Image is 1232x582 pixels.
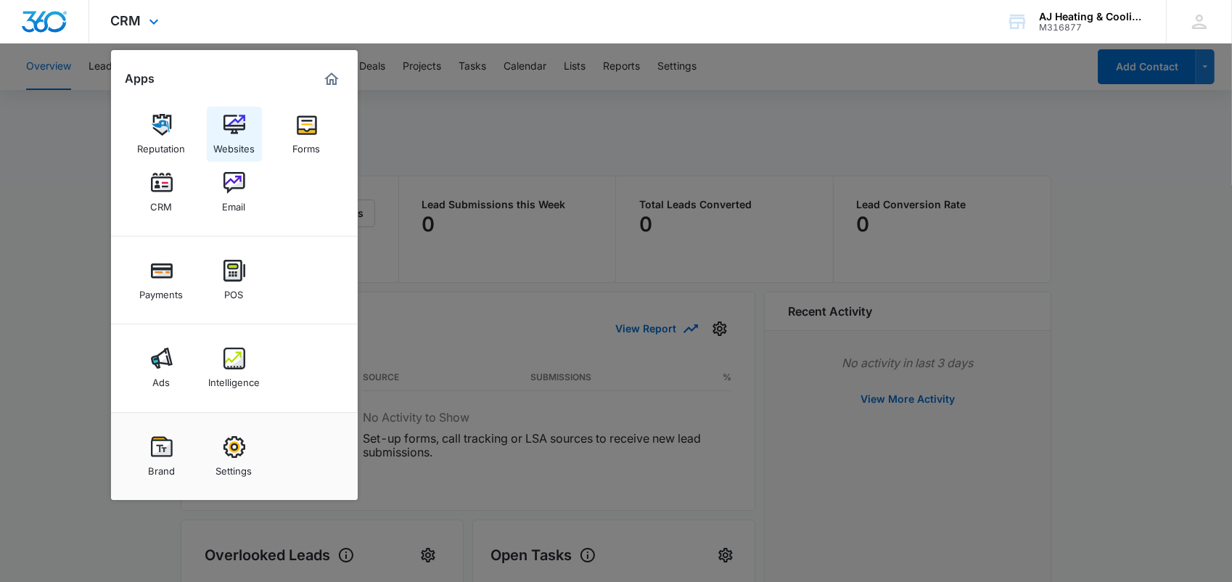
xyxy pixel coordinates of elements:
a: Reputation [134,107,189,162]
div: Payments [140,282,184,300]
div: CRM [151,194,173,213]
a: CRM [134,165,189,220]
div: Brand [148,458,175,477]
a: Payments [134,253,189,308]
a: Marketing 360® Dashboard [320,67,343,91]
span: CRM [111,13,141,28]
div: Websites [213,136,255,155]
div: Settings [216,458,252,477]
a: Brand [134,429,189,484]
a: Settings [207,429,262,484]
div: POS [225,282,244,300]
div: Forms [293,136,321,155]
a: POS [207,253,262,308]
h2: Apps [126,72,155,86]
a: Websites [207,107,262,162]
div: Reputation [138,136,186,155]
div: account id [1039,22,1145,33]
div: Intelligence [208,369,260,388]
a: Intelligence [207,340,262,395]
a: Email [207,165,262,220]
div: account name [1039,11,1145,22]
a: Forms [279,107,334,162]
a: Ads [134,340,189,395]
div: Email [223,194,246,213]
div: Ads [153,369,171,388]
